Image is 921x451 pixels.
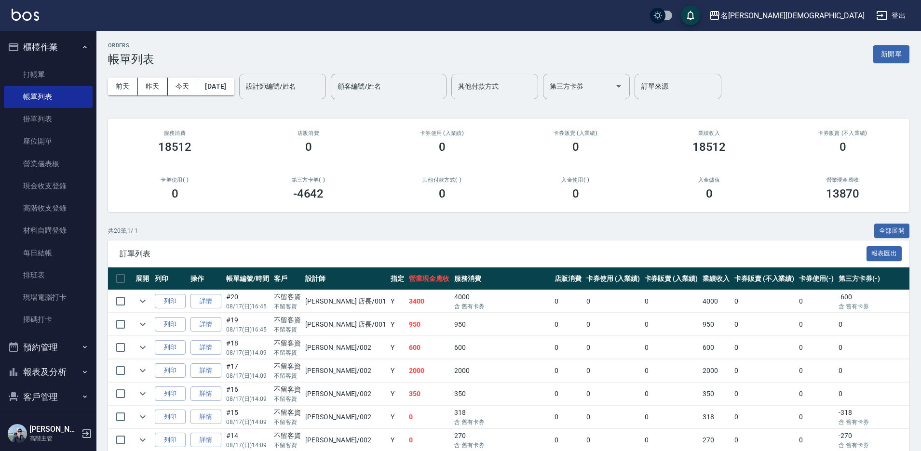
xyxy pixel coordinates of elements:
div: 不留客資 [274,292,301,302]
p: 08/17 (日) 16:45 [226,325,269,334]
p: 含 舊有卡券 [454,302,550,311]
h3: 0 [706,187,713,200]
button: expand row [135,317,150,332]
td: [PERSON_NAME] /002 [303,336,388,359]
td: #15 [224,406,271,428]
p: 不留客資 [274,348,301,357]
button: 列印 [155,363,186,378]
a: 現金收支登錄 [4,175,93,197]
button: 列印 [155,386,186,401]
td: 0 [732,336,797,359]
h2: ORDERS [108,42,154,49]
td: 318 [452,406,552,428]
p: 不留客資 [274,395,301,403]
button: 名[PERSON_NAME][DEMOGRAPHIC_DATA] [705,6,868,26]
button: expand row [135,294,150,308]
a: 高階收支登錄 [4,197,93,219]
button: expand row [135,340,150,355]
td: Y [388,406,406,428]
button: [DATE] [197,78,234,95]
p: 不留客資 [274,325,301,334]
h3: 18512 [158,140,192,154]
a: 詳情 [190,294,221,309]
div: 不留客資 [274,338,301,348]
button: 前天 [108,78,138,95]
td: 0 [584,359,642,382]
td: 0 [552,313,584,336]
p: 08/17 (日) 14:09 [226,418,269,426]
td: 318 [700,406,732,428]
td: 350 [700,383,732,405]
button: 全部展開 [874,224,910,239]
a: 掛單列表 [4,108,93,130]
p: 08/17 (日) 14:09 [226,348,269,357]
td: 0 [552,290,584,313]
button: 登出 [872,7,909,25]
td: Y [388,336,406,359]
a: 每日結帳 [4,242,93,264]
td: [PERSON_NAME] 店長 /001 [303,313,388,336]
button: 報表及分析 [4,359,93,385]
td: 0 [584,406,642,428]
td: #16 [224,383,271,405]
h3: 13870 [826,187,860,200]
td: 950 [452,313,552,336]
td: 0 [642,336,701,359]
div: 不留客資 [274,315,301,325]
h2: 入金儲值 [654,177,764,183]
td: 350 [406,383,452,405]
td: 600 [452,336,552,359]
td: 0 [642,359,701,382]
button: 員工及薪資 [4,409,93,434]
td: 4000 [452,290,552,313]
button: 今天 [168,78,198,95]
a: 帳單列表 [4,86,93,108]
th: 店販消費 [552,267,584,290]
h3: 0 [572,187,579,200]
td: 950 [406,313,452,336]
a: 打帳單 [4,64,93,86]
button: 預約管理 [4,335,93,360]
h2: 卡券使用 (入業績) [387,130,497,136]
td: Y [388,290,406,313]
a: 詳情 [190,363,221,378]
th: 操作 [188,267,224,290]
h3: -4642 [293,187,324,200]
p: 含 舊有卡券 [454,418,550,426]
button: 昨天 [138,78,168,95]
p: 不留客資 [274,418,301,426]
h3: 0 [172,187,178,200]
a: 報表匯出 [867,249,902,258]
td: [PERSON_NAME] 店長 /001 [303,290,388,313]
td: 0 [797,359,836,382]
td: 0 [552,336,584,359]
button: expand row [135,410,150,424]
h3: 0 [305,140,312,154]
img: Logo [12,9,39,21]
td: 350 [452,383,552,405]
th: 設計師 [303,267,388,290]
p: 08/17 (日) 14:09 [226,441,269,450]
button: 新開單 [873,45,909,63]
h3: 0 [840,140,846,154]
a: 詳情 [190,433,221,448]
button: 報表匯出 [867,246,902,261]
a: 材料自購登錄 [4,219,93,241]
td: 2000 [406,359,452,382]
a: 詳情 [190,386,221,401]
td: 0 [406,406,452,428]
h2: 卡券販賣 (不入業績) [787,130,898,136]
td: 0 [584,290,642,313]
h5: [PERSON_NAME] [29,424,79,434]
td: 0 [797,290,836,313]
td: 0 [797,383,836,405]
h3: 帳單列表 [108,53,154,66]
td: 0 [732,290,797,313]
td: 2000 [700,359,732,382]
h2: 業績收入 [654,130,764,136]
td: 600 [406,336,452,359]
button: 櫃檯作業 [4,35,93,60]
a: 詳情 [190,410,221,424]
img: Person [8,424,27,443]
h2: 入金使用(-) [520,177,631,183]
